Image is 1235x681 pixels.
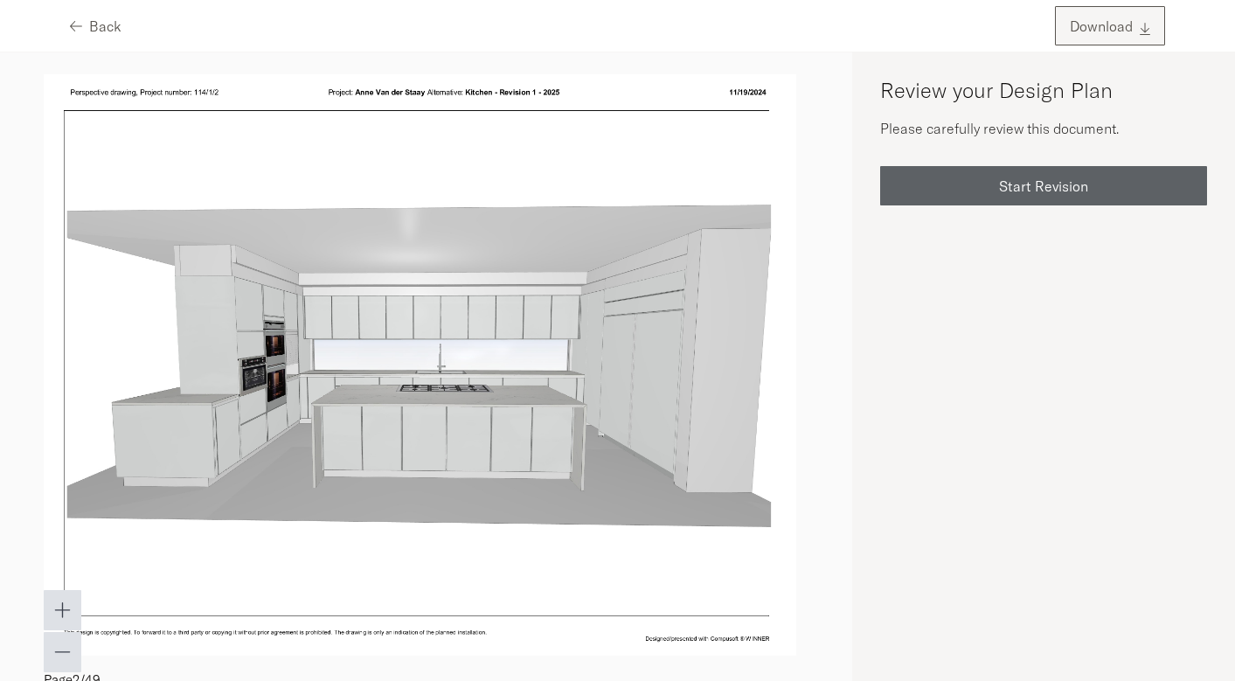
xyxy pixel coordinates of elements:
h4: Review your Design Plan [880,74,1207,106]
button: Back [70,6,121,45]
p: Please carefully review this document. [880,118,1207,139]
button: Download [1055,6,1165,45]
button: Start Revision [880,166,1207,205]
img: user-files%2Fuser%7Ccl4zzib5u12983461l9ro9na0ot5%2Fprojects%2Fcm19l4igy006q5p0so9z9o0o8%2F2024.11... [44,74,796,656]
span: Start Revision [999,179,1088,193]
span: Download [1070,19,1133,33]
span: Back [89,19,121,33]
